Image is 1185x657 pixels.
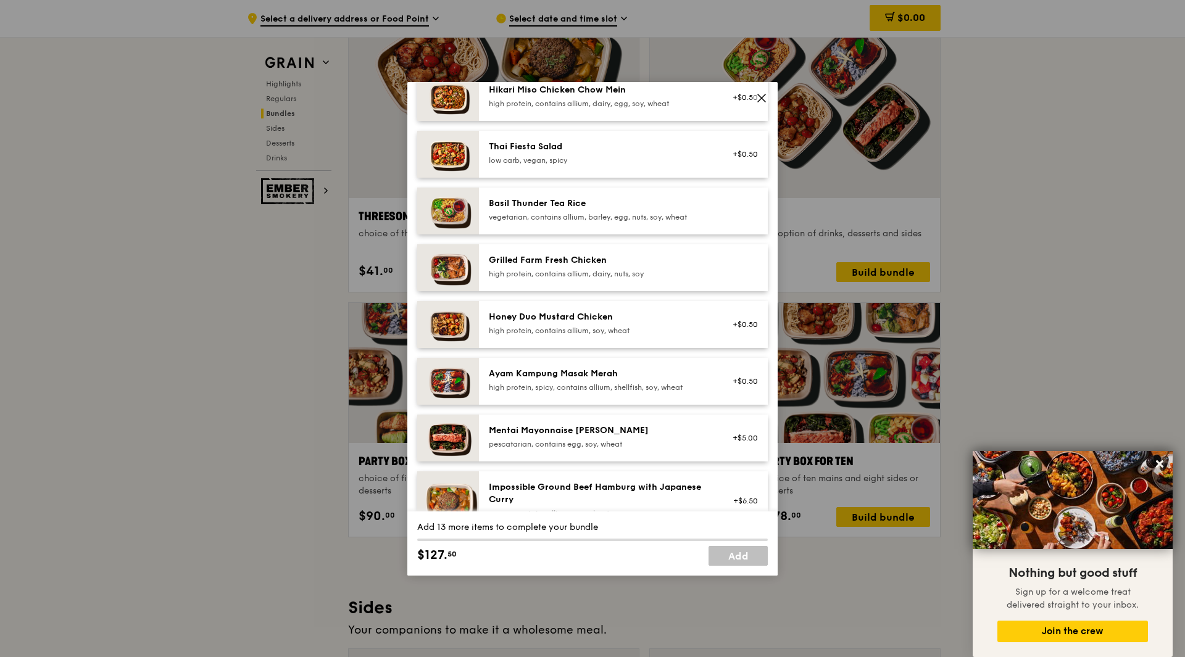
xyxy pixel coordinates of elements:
[417,244,479,291] img: daily_normal_HORZ-Grilled-Farm-Fresh-Chicken.jpg
[489,269,710,279] div: high protein, contains allium, dairy, nuts, soy
[725,376,758,386] div: +$0.50
[489,197,710,210] div: Basil Thunder Tea Rice
[1007,587,1139,610] span: Sign up for a welcome treat delivered straight to your inbox.
[725,433,758,443] div: +$5.00
[417,521,768,534] div: Add 13 more items to complete your bundle
[489,368,710,380] div: Ayam Kampung Masak Merah
[417,131,479,178] img: daily_normal_Thai_Fiesta_Salad__Horizontal_.jpg
[997,621,1148,642] button: Join the crew
[489,155,710,165] div: low carb, vegan, spicy
[489,254,710,267] div: Grilled Farm Fresh Chicken
[489,141,710,153] div: Thai Fiesta Salad
[417,74,479,121] img: daily_normal_Hikari_Miso_Chicken_Chow_Mein__Horizontal_.jpg
[489,212,710,222] div: vegetarian, contains allium, barley, egg, nuts, soy, wheat
[417,188,479,234] img: daily_normal_HORZ-Basil-Thunder-Tea-Rice.jpg
[447,549,457,559] span: 50
[417,415,479,461] img: daily_normal_Mentai-Mayonnaise-Aburi-Salmon-HORZ.jpg
[489,424,710,437] div: Mentai Mayonnaise [PERSON_NAME]
[489,382,710,392] div: high protein, spicy, contains allium, shellfish, soy, wheat
[709,546,768,566] a: Add
[417,471,479,531] img: daily_normal_HORZ-Impossible-Hamburg-With-Japanese-Curry.jpg
[489,326,710,336] div: high protein, contains allium, soy, wheat
[725,93,758,102] div: +$0.50
[417,358,479,405] img: daily_normal_Ayam_Kampung_Masak_Merah_Horizontal_.jpg
[489,481,710,506] div: Impossible Ground Beef Hamburg with Japanese Curry
[489,311,710,323] div: Honey Duo Mustard Chicken
[725,149,758,159] div: +$0.50
[725,320,758,329] div: +$0.50
[417,546,447,564] span: $127.
[489,84,710,96] div: Hikari Miso Chicken Chow Mein
[489,99,710,109] div: high protein, contains allium, dairy, egg, soy, wheat
[489,508,710,518] div: vegan, contains allium, soy, wheat
[1150,454,1170,474] button: Close
[489,439,710,449] div: pescatarian, contains egg, soy, wheat
[973,451,1173,549] img: DSC07876-Edit02-Large.jpeg
[417,301,479,348] img: daily_normal_Honey_Duo_Mustard_Chicken__Horizontal_.jpg
[725,496,758,506] div: +$6.50
[1008,566,1137,581] span: Nothing but good stuff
